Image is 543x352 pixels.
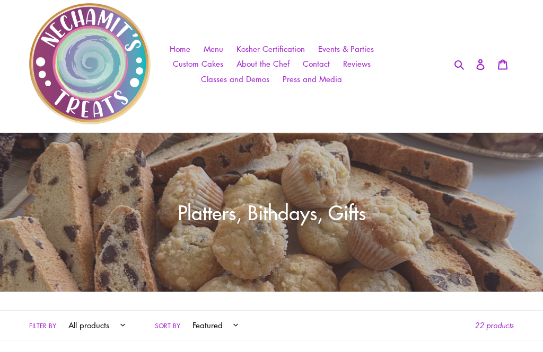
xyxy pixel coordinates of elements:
[173,58,223,69] span: Custom Cakes
[196,71,275,87] a: Classes and Demos
[283,74,342,85] span: Press and Media
[313,41,379,57] a: Events & Parties
[231,56,295,71] a: About the Chef
[170,43,190,55] span: Home
[29,321,56,331] label: Filter by
[204,43,223,55] span: Menu
[231,41,310,57] a: Kosher Certification
[338,56,376,71] a: Reviews
[237,58,290,69] span: About the Chef
[164,41,196,57] a: Home
[198,41,229,57] a: Menu
[318,43,374,55] span: Events & Parties
[297,56,335,71] a: Contact
[277,71,347,87] a: Press and Media
[303,58,330,69] span: Contact
[178,198,366,225] span: Platters, Bithdays, Gifts
[201,74,269,85] span: Classes and Demos
[168,56,229,71] a: Custom Cakes
[343,58,371,69] span: Reviews
[237,43,305,55] span: Kosher Certification
[475,320,514,330] span: 22 products
[29,3,151,124] img: Nechamit&#39;s Treats
[155,321,180,331] label: Sort by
